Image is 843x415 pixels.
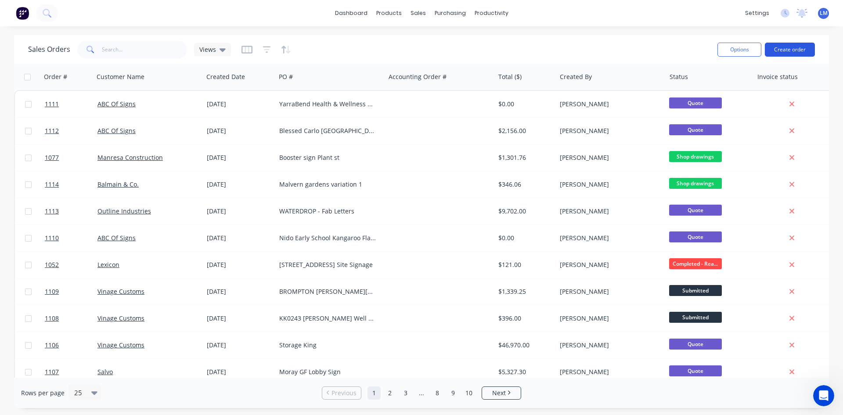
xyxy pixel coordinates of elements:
a: Page 8 [431,386,444,400]
a: dashboard [331,7,372,20]
div: $346.06 [498,180,550,189]
a: Page 3 [399,386,412,400]
div: Accounting Order # [389,72,447,81]
a: 1107 [45,359,97,385]
input: Search... [102,41,187,58]
a: 1112 [45,118,97,144]
div: Total ($) [498,72,522,81]
a: Next page [482,389,521,397]
a: Page 2 [383,386,396,400]
a: Page 10 [462,386,476,400]
a: Manresa Construction [97,153,163,162]
div: $9,702.00 [498,207,550,216]
div: Status [670,72,688,81]
div: purchasing [430,7,470,20]
div: [DATE] [207,207,272,216]
div: [STREET_ADDRESS] Site Signage [279,260,377,269]
div: $2,156.00 [498,126,550,135]
span: 1107 [45,368,59,376]
div: Nido Early School Kangaroo Flat Signage [279,234,377,242]
span: 1077 [45,153,59,162]
a: Lexicon [97,260,119,269]
div: [DATE] [207,153,272,162]
span: 1113 [45,207,59,216]
div: [PERSON_NAME] [560,341,657,350]
span: Views [199,45,216,54]
div: [PERSON_NAME] [560,368,657,376]
div: [PERSON_NAME] [560,100,657,108]
div: PO # [279,72,293,81]
span: 1110 [45,234,59,242]
span: Next [492,389,506,397]
span: Rows per page [21,389,65,397]
span: Shop drawings [669,151,722,162]
span: Quote [669,124,722,135]
span: 1114 [45,180,59,189]
span: Completed - Rea... [669,258,722,269]
a: ABC Of Signs [97,126,136,135]
div: YarraBend Health & Wellness Centre [GEOGRAPHIC_DATA] [279,100,377,108]
ul: Pagination [318,386,525,400]
a: Balmain & Co. [97,180,139,188]
span: 1052 [45,260,59,269]
span: Submitted [669,285,722,296]
div: [PERSON_NAME] [560,287,657,296]
a: ABC Of Signs [97,234,136,242]
a: 1114 [45,171,97,198]
div: [DATE] [207,287,272,296]
span: Quote [669,97,722,108]
span: Quote [669,365,722,376]
div: Booster sign Plant st [279,153,377,162]
div: [DATE] [207,180,272,189]
div: $1,301.76 [498,153,550,162]
div: Storage King [279,341,377,350]
a: Vinage Customs [97,287,144,296]
div: [PERSON_NAME] [560,153,657,162]
a: 1113 [45,198,97,224]
span: Previous [331,389,357,397]
div: WATERDROP - Fab Letters [279,207,377,216]
a: Salvo [97,368,113,376]
a: Vinage Customs [97,341,144,349]
span: Quote [669,339,722,350]
div: Customer Name [97,72,144,81]
span: 1111 [45,100,59,108]
a: Previous page [322,389,361,397]
a: Page 9 [447,386,460,400]
div: BROMPTON [PERSON_NAME][GEOGRAPHIC_DATA] [279,287,377,296]
span: Shop drawings [669,178,722,189]
div: $0.00 [498,234,550,242]
div: [PERSON_NAME] [560,207,657,216]
button: Create order [765,43,815,57]
div: $396.00 [498,314,550,323]
span: 1109 [45,287,59,296]
div: $0.00 [498,100,550,108]
div: [PERSON_NAME] [560,314,657,323]
div: [DATE] [207,341,272,350]
a: 1106 [45,332,97,358]
img: Factory [16,7,29,20]
div: [DATE] [207,314,272,323]
div: Moray GF Lobby Sign [279,368,377,376]
div: [DATE] [207,368,272,376]
div: $1,339.25 [498,287,550,296]
a: 1111 [45,91,97,117]
span: 1106 [45,341,59,350]
a: Jump forward [415,386,428,400]
div: [DATE] [207,100,272,108]
div: [DATE] [207,260,272,269]
div: Blessed Carlo [GEOGRAPHIC_DATA][DEMOGRAPHIC_DATA] [279,126,377,135]
div: Created By [560,72,592,81]
a: Vinage Customs [97,314,144,322]
div: settings [741,7,774,20]
div: [PERSON_NAME] [560,180,657,189]
a: ABC Of Signs [97,100,136,108]
div: KK0243 [PERSON_NAME] Well St - Brailles [279,314,377,323]
div: Order # [44,72,67,81]
span: 1108 [45,314,59,323]
a: 1109 [45,278,97,305]
div: Created Date [206,72,245,81]
a: 1110 [45,225,97,251]
span: Quote [669,205,722,216]
span: LM [820,9,828,17]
